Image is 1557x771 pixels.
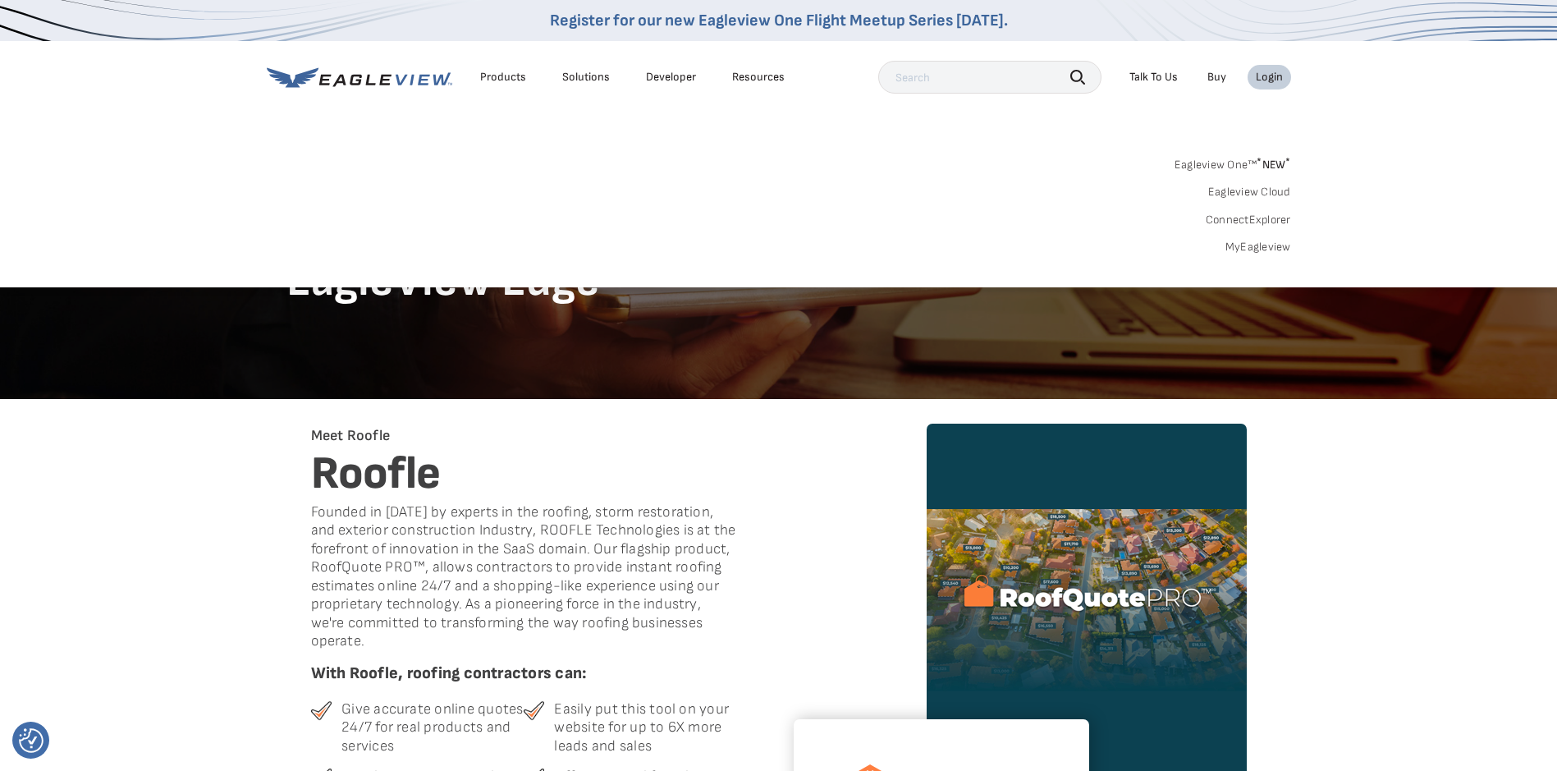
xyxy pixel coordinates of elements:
a: Eagleview Cloud [1208,185,1291,200]
p: Founded in [DATE] by experts in the roofing, storm restoration, and exterior construction Industr... [311,503,737,651]
div: Solutions [562,70,610,85]
span: NEW [1257,158,1290,172]
a: Eagleview One™*NEW* [1175,153,1291,172]
div: Resources [732,70,785,85]
a: Register for our new Eagleview One Flight Meetup Series [DATE]. [550,11,1008,30]
div: Talk To Us [1129,70,1178,85]
div: Products [480,70,526,85]
a: Buy [1207,70,1226,85]
img: Revisit consent button [19,728,44,753]
button: Consent Preferences [19,728,44,753]
span: Give accurate online quotes 24/7 for real products and services [341,700,524,756]
span: With Roofle, roofing contractors can: [311,663,737,684]
span: Easily put this tool on your website for up to 6X more leads and sales [554,700,736,756]
input: Search [878,61,1101,94]
h2: Roofle [311,446,737,503]
a: Developer [646,70,696,85]
a: MyEagleview [1225,240,1291,255]
a: ConnectExplorer [1206,213,1291,227]
div: Login [1256,70,1283,85]
span: Meet Roofle [311,427,391,444]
